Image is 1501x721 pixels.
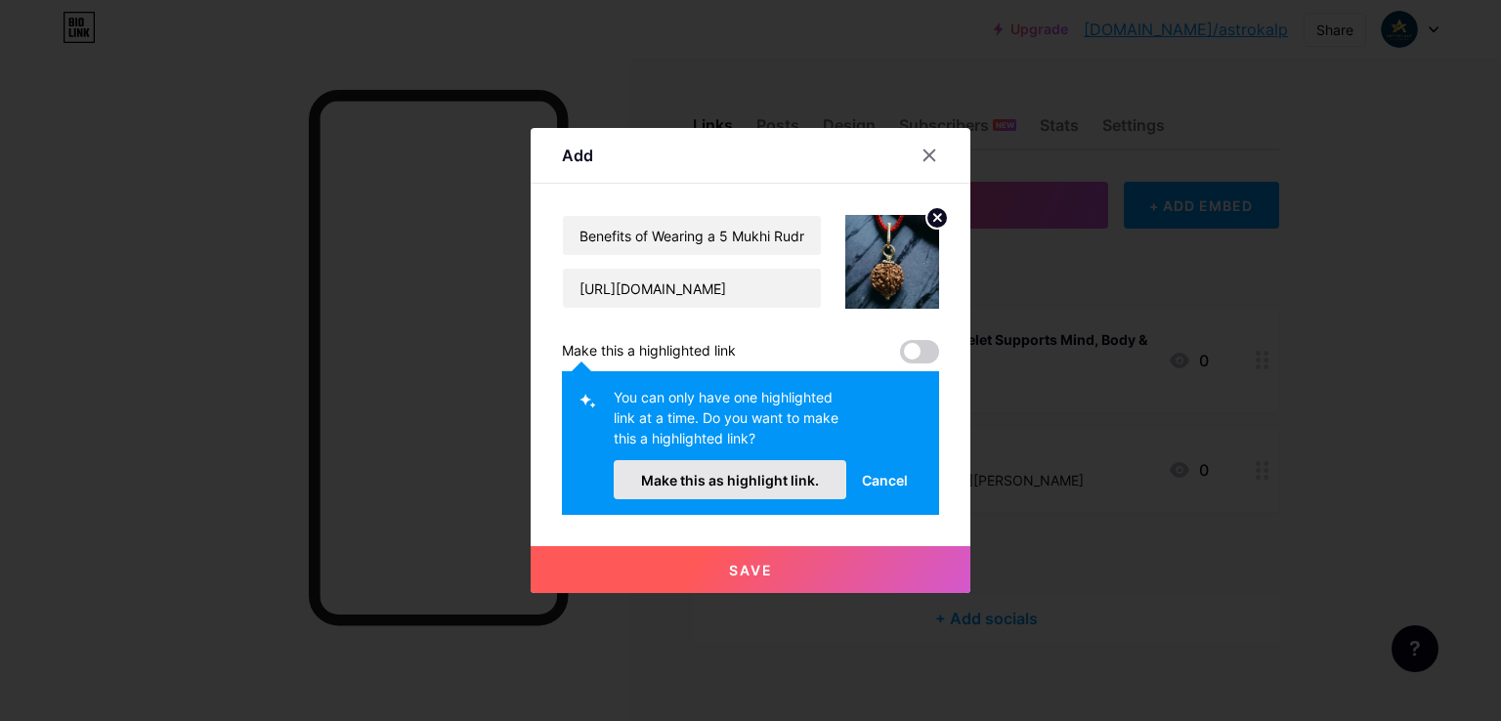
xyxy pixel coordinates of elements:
span: Make this as highlight link. [641,472,819,488]
div: Add [562,144,593,167]
span: Save [729,562,773,578]
button: Save [531,546,970,593]
img: link_thumbnail [845,215,939,309]
div: Make this a highlighted link [562,340,736,363]
button: Cancel [846,460,923,499]
span: Cancel [862,470,908,490]
input: URL [563,269,821,308]
div: You can only have one highlighted link at a time. Do you want to make this a highlighted link? [614,387,846,460]
input: Title [563,216,821,255]
button: Make this as highlight link. [614,460,846,499]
